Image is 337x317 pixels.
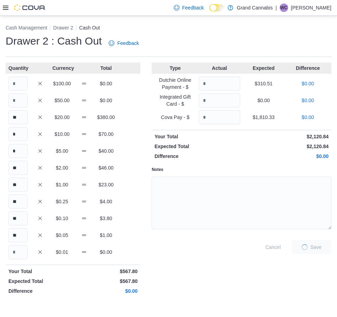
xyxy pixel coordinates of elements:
input: Quantity [8,144,28,158]
input: Quantity [8,93,28,107]
p: Total [96,65,116,72]
p: $0.05 [52,232,72,239]
p: Dutchie Online Payment - $ [154,77,196,91]
p: $0.00 [96,249,116,256]
p: Actual [199,65,240,72]
div: Wilda Carrier [280,4,288,12]
input: Quantity [8,194,28,209]
p: Expected Total [154,143,240,150]
p: Your Total [154,133,240,140]
p: Quantity [8,65,28,72]
p: $0.00 [75,288,138,295]
button: LoadingSave [292,240,331,254]
p: $1.00 [52,181,72,188]
span: Feedback [182,4,204,11]
p: Difference [154,153,240,160]
input: Quantity [8,110,28,124]
p: Grand Cannabis [237,4,273,12]
span: Feedback [117,40,139,47]
p: $0.01 [52,249,72,256]
p: $0.00 [287,97,329,104]
p: $46.00 [96,164,116,171]
a: Feedback [171,1,206,15]
p: $3.80 [96,215,116,222]
p: Difference [8,288,72,295]
h1: Drawer 2 : Cash Out [6,34,102,48]
p: Expected [243,65,285,72]
p: $5.00 [52,147,72,154]
p: $0.10 [52,215,72,222]
p: $0.00 [243,153,329,160]
input: Quantity [8,127,28,141]
p: $4.00 [96,198,116,205]
p: $380.00 [96,114,116,121]
p: $20.00 [52,114,72,121]
p: $1.00 [96,232,116,239]
span: WC [280,4,287,12]
nav: An example of EuiBreadcrumbs [6,24,331,33]
p: Expected Total [8,278,72,285]
p: Currency [52,65,72,72]
p: Your Total [8,268,72,275]
p: $1,810.33 [243,114,285,121]
p: Cova Pay - $ [154,114,196,121]
p: Integrated Gift Card - $ [154,93,196,107]
button: Cash Management [6,25,47,31]
p: Difference [287,65,329,72]
p: $2,120.84 [243,133,329,140]
p: $310.51 [243,80,285,87]
p: $40.00 [96,147,116,154]
p: $0.00 [287,114,329,121]
span: Save [310,244,322,251]
p: $567.80 [75,268,138,275]
p: $2.00 [52,164,72,171]
span: Cancel [265,244,281,251]
p: $70.00 [96,131,116,138]
input: Quantity [199,77,240,91]
p: Type [154,65,196,72]
label: Notes [152,167,163,172]
button: Drawer 2 [53,25,73,31]
p: $2,120.84 [243,143,329,150]
input: Quantity [8,178,28,192]
p: $0.00 [96,80,116,87]
button: Cancel [262,240,284,254]
span: Loading [302,244,307,250]
input: Quantity [199,93,240,107]
p: $0.00 [287,80,329,87]
p: $23.00 [96,181,116,188]
input: Dark Mode [209,4,224,12]
p: $567.80 [75,278,138,285]
img: Cova [14,4,46,11]
a: Feedback [106,36,141,50]
input: Quantity [8,228,28,242]
p: $0.00 [243,97,285,104]
input: Quantity [199,110,240,124]
p: $50.00 [52,97,72,104]
p: $0.25 [52,198,72,205]
button: Cash Out [79,25,100,31]
p: [PERSON_NAME] [291,4,331,12]
p: | [275,4,277,12]
input: Quantity [8,211,28,225]
input: Quantity [8,77,28,91]
p: $100.00 [52,80,72,87]
input: Quantity [8,245,28,259]
p: $0.00 [96,97,116,104]
input: Quantity [8,161,28,175]
p: $10.00 [52,131,72,138]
